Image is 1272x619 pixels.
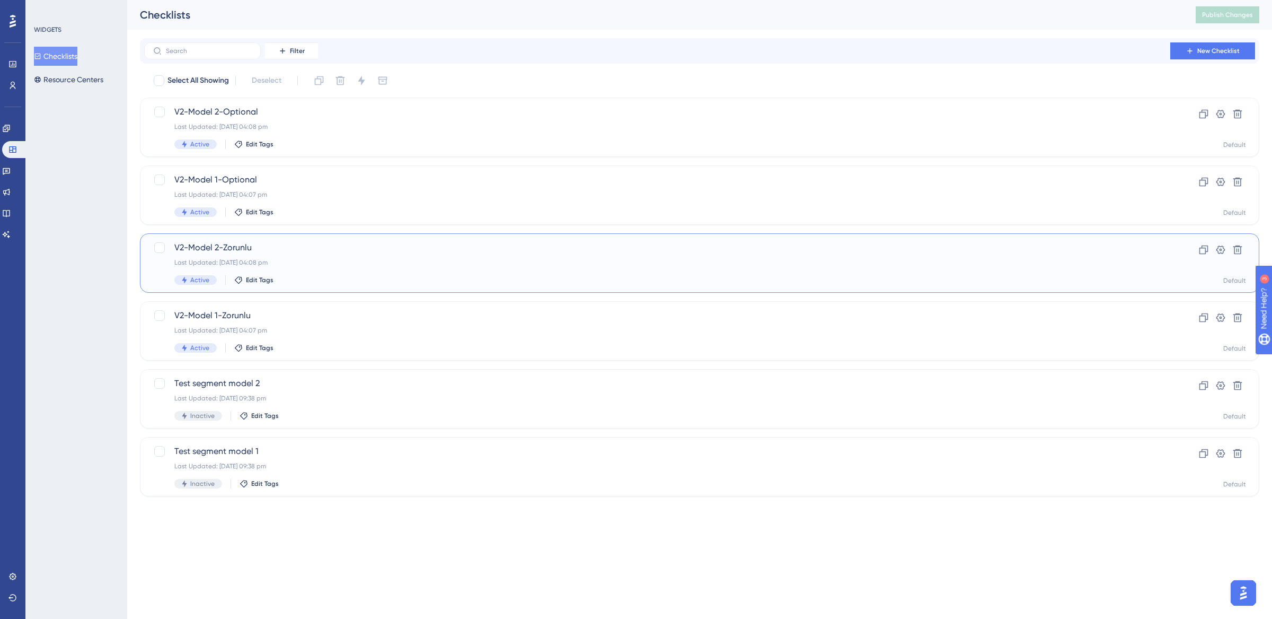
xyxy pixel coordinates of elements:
[166,47,252,55] input: Search
[190,479,215,488] span: Inactive
[234,344,273,352] button: Edit Tags
[174,258,1140,267] div: Last Updated: [DATE] 04:08 pm
[1223,141,1246,149] div: Default
[174,326,1140,335] div: Last Updated: [DATE] 04:07 pm
[174,190,1140,199] div: Last Updated: [DATE] 04:07 pm
[190,344,209,352] span: Active
[1223,276,1246,285] div: Default
[174,123,1140,131] div: Last Updated: [DATE] 04:08 pm
[251,412,279,420] span: Edit Tags
[240,412,279,420] button: Edit Tags
[234,276,273,284] button: Edit Tags
[1170,42,1255,59] button: New Checklist
[290,47,305,55] span: Filter
[1196,6,1259,23] button: Publish Changes
[234,208,273,216] button: Edit Tags
[1223,208,1246,217] div: Default
[246,208,273,216] span: Edit Tags
[190,208,209,216] span: Active
[1223,344,1246,353] div: Default
[25,3,66,15] span: Need Help?
[246,140,273,149] span: Edit Tags
[265,42,318,59] button: Filter
[174,462,1140,470] div: Last Updated: [DATE] 09:38 pm
[34,70,103,89] button: Resource Centers
[252,74,281,87] span: Deselect
[242,71,291,90] button: Deselect
[1202,11,1253,19] span: Publish Changes
[74,5,77,14] div: 3
[251,479,279,488] span: Edit Tags
[1227,577,1259,609] iframe: UserGuiding AI Assistant Launcher
[174,394,1140,403] div: Last Updated: [DATE] 09:38 pm
[34,47,77,66] button: Checklists
[190,412,215,420] span: Inactive
[240,479,279,488] button: Edit Tags
[246,344,273,352] span: Edit Tags
[174,309,1140,322] span: V2-Model 1-Zorunlu
[234,140,273,149] button: Edit Tags
[174,241,1140,254] span: V2-Model 2-Zorunlu
[1197,47,1240,55] span: New Checklist
[246,276,273,284] span: Edit Tags
[174,173,1140,186] span: V2-Model 1-Optional
[190,140,209,149] span: Active
[1223,412,1246,421] div: Default
[34,25,61,34] div: WIDGETS
[174,106,1140,118] span: V2-Model 2-Optional
[174,377,1140,390] span: Test segment model 2
[190,276,209,284] span: Active
[174,445,1140,458] span: Test segment model 1
[167,74,229,87] span: Select All Showing
[1223,480,1246,489] div: Default
[140,7,1169,22] div: Checklists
